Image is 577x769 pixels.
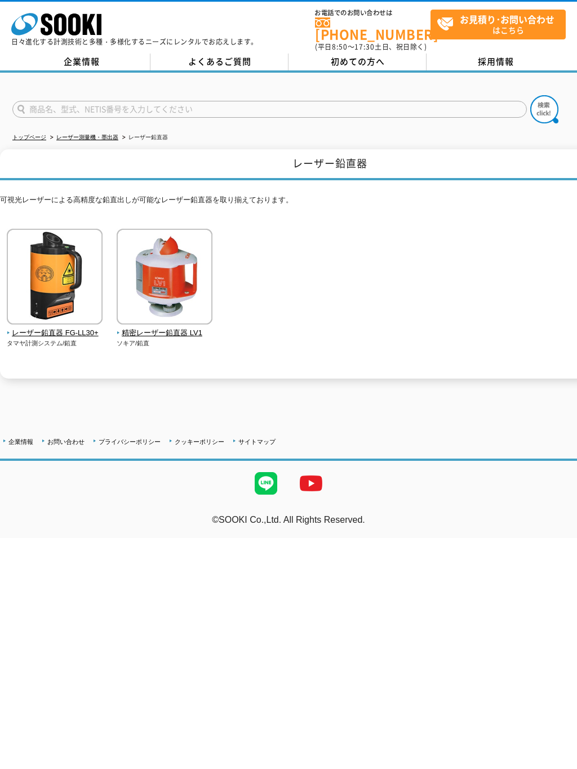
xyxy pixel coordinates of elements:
a: お問い合わせ [47,438,85,445]
a: テストMail [534,527,577,536]
img: 精密レーザー鉛直器 LV1 [117,229,212,327]
img: レーザー鉛直器 FG-LL30+ [7,229,103,327]
a: よくあるご質問 [150,54,288,70]
a: 企業情報 [8,438,33,445]
span: はこちら [437,10,565,38]
a: 採用情報 [427,54,565,70]
strong: お見積り･お問い合わせ [460,12,554,26]
a: 企業情報 [12,54,150,70]
span: 8:50 [332,42,348,52]
a: レーザー鉛直器 FG-LL30+ [7,317,103,339]
span: (平日 ～ 土日、祝日除く) [315,42,427,52]
p: ソキア/鉛直 [117,339,213,348]
a: [PHONE_NUMBER] [315,17,430,41]
span: 初めての方へ [331,55,385,68]
input: 商品名、型式、NETIS番号を入力してください [12,101,527,118]
li: レーザー鉛直器 [120,132,168,144]
span: 17:30 [354,42,375,52]
a: レーザー測量機・墨出器 [56,134,118,140]
a: トップページ [12,134,46,140]
a: プライバシーポリシー [99,438,161,445]
a: クッキーポリシー [175,438,224,445]
span: レーザー鉛直器 FG-LL30+ [7,327,103,339]
a: 初めての方へ [288,54,427,70]
p: 日々進化する計測技術と多種・多様化するニーズにレンタルでお応えします。 [11,38,258,45]
img: btn_search.png [530,95,558,123]
img: YouTube [288,461,334,506]
p: タマヤ計測システム/鉛直 [7,339,103,348]
a: 精密レーザー鉛直器 LV1 [117,317,213,339]
img: LINE [243,461,288,506]
span: 精密レーザー鉛直器 LV1 [117,327,213,339]
a: サイトマップ [238,438,276,445]
a: お見積り･お問い合わせはこちら [430,10,566,39]
span: お電話でのお問い合わせは [315,10,430,16]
